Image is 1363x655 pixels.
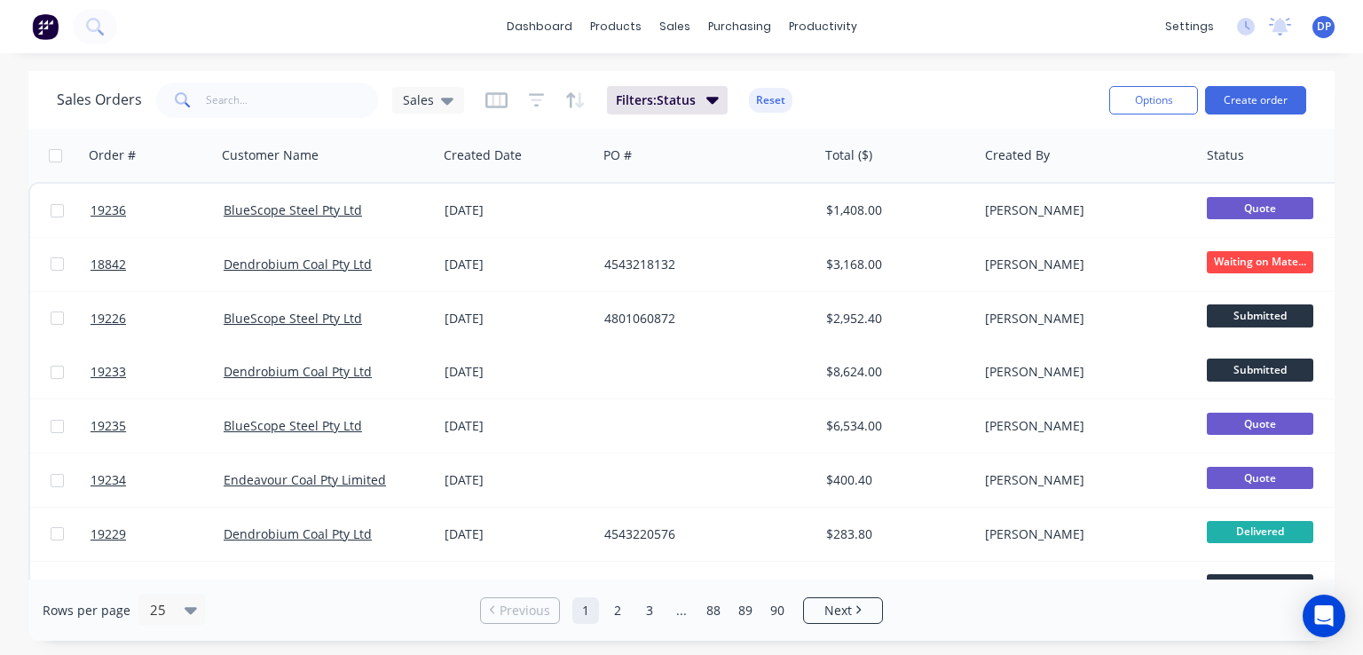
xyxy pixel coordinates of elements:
span: 19235 [91,417,126,435]
div: [PERSON_NAME] [985,310,1182,327]
span: Rows per page [43,602,130,619]
a: Previous page [481,602,559,619]
div: purchasing [699,13,780,40]
a: 18842 [91,238,224,291]
span: 19233 [91,363,126,381]
div: $6,534.00 [826,417,965,435]
div: sales [650,13,699,40]
a: BlueScope Steel Pty Ltd [224,201,362,218]
div: [PERSON_NAME] [985,417,1182,435]
div: 4543220576 [604,525,801,543]
span: Quote [1207,413,1313,435]
span: Quote [1207,197,1313,219]
span: 19229 [91,525,126,543]
div: $8,624.00 [826,363,965,381]
button: Create order [1205,86,1306,114]
span: Submitted [1207,304,1313,327]
a: 19229 [91,508,224,561]
div: productivity [780,13,866,40]
h1: Sales Orders [57,91,142,108]
a: 19236 [91,184,224,237]
a: 19235 [91,399,224,453]
div: Customer Name [222,146,319,164]
div: Created By [985,146,1050,164]
div: $3,168.00 [826,256,965,273]
div: [PERSON_NAME] [985,363,1182,381]
span: Submitted [1207,359,1313,381]
span: Next [824,602,852,619]
span: 18842 [91,256,126,273]
div: Total ($) [825,146,872,164]
button: Filters:Status [607,86,728,114]
a: Dendrobium Coal Pty Ltd [224,256,372,272]
a: dashboard [498,13,581,40]
span: Filters: Status [616,91,696,109]
div: [DATE] [445,471,590,489]
span: Submitted [1207,574,1313,596]
div: $283.80 [826,525,965,543]
div: [DATE] [445,310,590,327]
div: Order # [89,146,136,164]
span: DP [1317,19,1331,35]
span: Delivered [1207,521,1313,543]
a: Dendrobium Coal Pty Ltd [224,363,372,380]
div: [DATE] [445,417,590,435]
span: 19234 [91,471,126,489]
div: [PERSON_NAME] [985,201,1182,219]
span: 19226 [91,310,126,327]
span: Waiting on Mate... [1207,251,1313,273]
a: Next page [804,602,882,619]
a: BlueScope Steel Pty Ltd [224,417,362,434]
div: 4801060872 [604,310,801,327]
ul: Pagination [473,597,890,624]
a: Page 88 [700,597,727,624]
span: 19236 [91,201,126,219]
a: Jump forward [668,597,695,624]
div: products [581,13,650,40]
button: Reset [749,88,792,113]
div: [PERSON_NAME] [985,471,1182,489]
div: [DATE] [445,256,590,273]
div: Open Intercom Messenger [1303,595,1345,637]
a: Dendrobium Coal Pty Ltd [224,525,372,542]
div: 4543218132 [604,256,801,273]
div: $1,408.00 [826,201,965,219]
a: Page 3 [636,597,663,624]
div: $400.40 [826,471,965,489]
img: Factory [32,13,59,40]
div: [DATE] [445,201,590,219]
div: settings [1156,13,1223,40]
div: [PERSON_NAME] [985,525,1182,543]
a: Page 90 [764,597,791,624]
a: Page 89 [732,597,759,624]
a: Endeavour Coal Pty Limited [224,471,386,488]
a: Page 1 is your current page [572,597,599,624]
a: BlueScope Steel Pty Ltd [224,310,362,327]
div: [PERSON_NAME] [985,256,1182,273]
span: Previous [500,602,550,619]
a: 19234 [91,454,224,507]
span: Quote [1207,467,1313,489]
input: Search... [206,83,379,118]
a: Page 2 [604,597,631,624]
div: $2,952.40 [826,310,965,327]
a: 19232 [91,562,224,615]
a: 19233 [91,345,224,399]
a: 19226 [91,292,224,345]
div: Created Date [444,146,522,164]
div: [DATE] [445,363,590,381]
div: Status [1207,146,1244,164]
button: Options [1109,86,1198,114]
span: Sales [403,91,434,109]
div: PO # [603,146,632,164]
div: [DATE] [445,525,590,543]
